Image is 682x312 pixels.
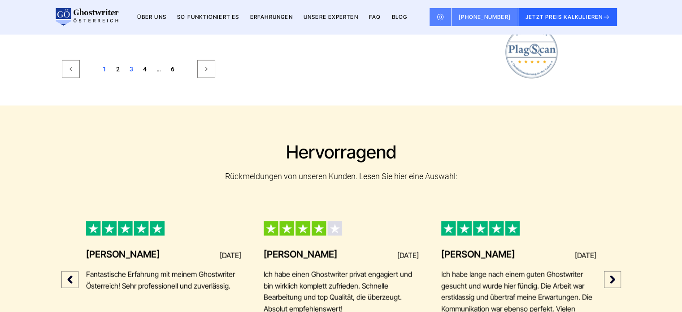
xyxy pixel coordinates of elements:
div: [PERSON_NAME] [86,249,160,260]
a: FAQ [369,13,381,20]
div: [PERSON_NAME] [264,249,337,260]
div: [DATE] [575,251,596,259]
a: Erfahrungen [250,13,293,20]
span: … [152,64,165,75]
div: Fantastische Erfahrung mit meinem Ghostwriter Österreich! Sehr professionell und zuverlässig. [86,269,241,292]
div: Rückmeldungen von unseren Kunden. Lesen Sie hier eine Auswahl: [61,172,621,181]
a: 6 [166,64,179,75]
button: Previous Slide [61,271,78,288]
button: JETZT PREIS KALKULIEREN [518,8,617,26]
img: arrow_left [67,276,73,284]
div: [PERSON_NAME] [441,249,515,260]
button: Next Slide [604,271,621,288]
a: Unsere Experten [304,13,358,20]
a: 2 [112,64,124,75]
img: plagScan [505,26,558,78]
div: Hervorragend [61,141,621,163]
a: BLOG [391,13,407,20]
a: Über uns [137,13,166,20]
img: logo wirschreiben [54,8,119,26]
div: [DATE] [397,251,419,259]
a: So funktioniert es [177,13,239,20]
a: 1 [98,64,111,75]
img: arrow_right [610,276,615,284]
a: 4 [139,64,151,75]
a: [PHONE_NUMBER] [452,8,518,26]
span: 3 [125,64,138,75]
span: [PHONE_NUMBER] [459,13,511,20]
div: [DATE] [220,251,241,259]
img: Email [437,13,444,21]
